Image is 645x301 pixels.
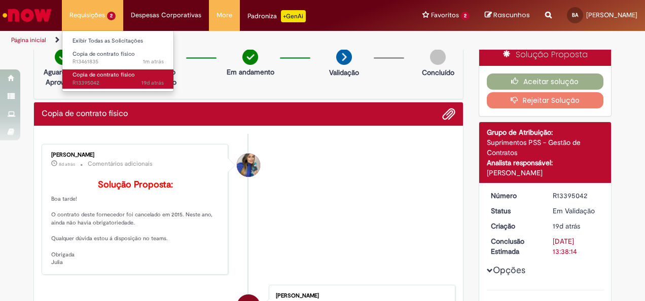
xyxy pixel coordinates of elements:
div: Grupo de Atribuição: [487,127,604,137]
span: BA [572,12,578,18]
a: Rascunhos [485,11,530,20]
div: [DATE] 13:38:14 [553,236,600,256]
span: Copia de contrato físico [73,50,135,58]
span: Rascunhos [493,10,530,20]
dt: Criação [483,221,546,231]
span: Copia de contrato físico [73,71,135,79]
span: R13395042 [73,79,164,87]
span: 19d atrás [553,221,580,231]
a: Aberto R13395042 : Copia de contrato físico [62,69,174,88]
a: Página inicial [11,36,46,44]
dt: Conclusão Estimada [483,236,546,256]
div: Julia Roberta Silva Lino [237,154,260,177]
div: [PERSON_NAME] [51,152,220,158]
time: 29/08/2025 11:23:21 [143,58,164,65]
a: Exibir Todas as Solicitações [62,35,174,47]
div: [PERSON_NAME] [487,168,604,178]
time: 11/08/2025 10:38:11 [141,79,164,87]
div: R13395042 [553,191,600,201]
p: Validação [329,67,359,78]
button: Rejeitar Solução [487,92,604,108]
div: Em Validação [553,206,600,216]
p: Aguardando Aprovação [38,67,87,87]
div: Solução Proposta [479,44,612,66]
img: ServiceNow [1,5,53,25]
span: R13461835 [73,58,164,66]
dt: Número [483,191,546,201]
span: 2 [107,12,116,20]
div: [PERSON_NAME] [276,293,445,299]
p: Em andamento [227,67,274,77]
span: Requisições [69,10,105,20]
div: 11/08/2025 10:38:10 [553,221,600,231]
a: Aberto R13461835 : Copia de contrato físico [62,49,174,67]
img: img-circle-grey.png [430,49,446,65]
img: arrow-next.png [336,49,352,65]
span: Despesas Corporativas [131,10,201,20]
button: Adicionar anexos [442,107,455,121]
span: Favoritos [431,10,459,20]
small: Comentários adicionais [88,160,153,168]
dt: Status [483,206,546,216]
span: 19d atrás [141,79,164,87]
div: Analista responsável: [487,158,604,168]
p: +GenAi [281,10,306,22]
span: 2 [461,12,470,20]
span: [PERSON_NAME] [586,11,637,19]
ul: Trilhas de página [8,31,422,50]
time: 21/08/2025 15:31:52 [59,161,75,167]
p: Boa tarde! O contrato deste fornecedor foi cancelado em 2015. Neste ano, ainda não havia obrigato... [51,180,220,267]
h2: Copia de contrato físico Histórico de tíquete [42,109,128,119]
span: 1m atrás [143,58,164,65]
div: Padroniza [247,10,306,22]
img: check-circle-green.png [55,49,70,65]
span: More [217,10,232,20]
div: Suprimentos PSS - Gestão de Contratos [487,137,604,158]
p: Concluído [422,67,454,78]
button: Aceitar solução [487,73,604,90]
b: Solução Proposta: [98,179,173,191]
ul: Requisições [62,30,174,92]
span: 8d atrás [59,161,75,167]
time: 11/08/2025 10:38:10 [553,221,580,231]
img: check-circle-green.png [242,49,258,65]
